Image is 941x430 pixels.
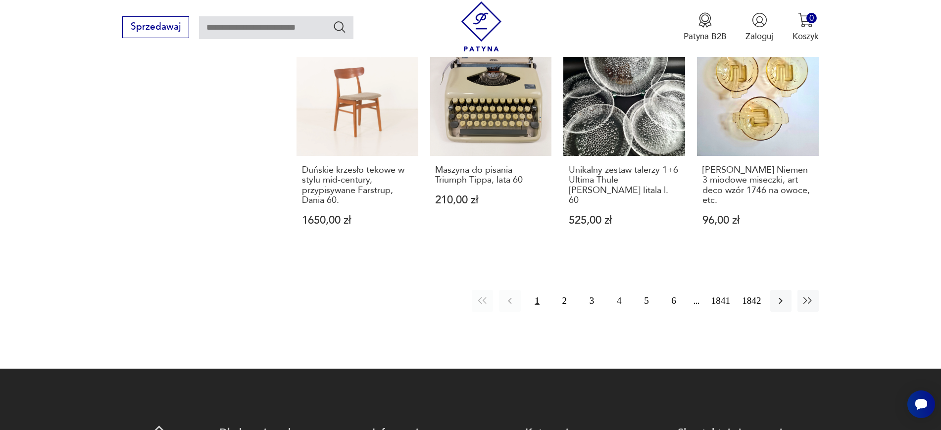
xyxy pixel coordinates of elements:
button: Zaloguj [745,12,773,42]
img: Ikonka użytkownika [752,12,767,28]
button: Szukaj [333,20,347,34]
p: 210,00 zł [435,195,546,205]
button: 0Koszyk [792,12,819,42]
p: Zaloguj [745,31,773,42]
img: Ikona koszyka [798,12,813,28]
button: 3 [581,290,602,311]
p: Patyna B2B [684,31,727,42]
p: 525,00 zł [569,215,680,226]
iframe: Smartsupp widget button [907,390,935,418]
button: 4 [608,290,630,311]
button: 2 [554,290,575,311]
button: 6 [663,290,685,311]
button: 1 [527,290,548,311]
button: 5 [636,290,657,311]
button: 1842 [739,290,764,311]
img: Patyna - sklep z meblami i dekoracjami vintage [456,1,506,51]
a: Unikalny zestaw talerzy 1+6 Ultima Thule Tapio Wirkkala Iitala l. 60Unikalny zestaw talerzy 1+6 U... [563,34,685,249]
a: Sprzedawaj [122,24,189,32]
h3: [PERSON_NAME] Niemen 3 miodowe miseczki, art deco wzór 1746 na owoce, etc. [702,165,813,206]
button: 1841 [708,290,733,311]
a: Maszyna do pisania Triumph Tippa, lata 60Maszyna do pisania Triumph Tippa, lata 60210,00 zł [430,34,552,249]
p: 96,00 zł [702,215,813,226]
img: Ikona medalu [697,12,713,28]
a: Duńskie krzesło tekowe w stylu mid-century, przypisywane Farstrup, Dania 60.Duńskie krzesło tekow... [297,34,418,249]
h3: Maszyna do pisania Triumph Tippa, lata 60 [435,165,546,186]
button: Sprzedawaj [122,16,189,38]
a: Ikona medaluPatyna B2B [684,12,727,42]
h3: Unikalny zestaw talerzy 1+6 Ultima Thule [PERSON_NAME] Iitala l. 60 [569,165,680,206]
p: Koszyk [792,31,819,42]
h3: Duńskie krzesło tekowe w stylu mid-century, przypisywane Farstrup, Dania 60. [302,165,413,206]
p: 1650,00 zł [302,215,413,226]
button: Patyna B2B [684,12,727,42]
a: J. Stolle Niemen 3 miodowe miseczki, art deco wzór 1746 na owoce, etc.[PERSON_NAME] Niemen 3 miod... [697,34,819,249]
div: 0 [806,13,817,23]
